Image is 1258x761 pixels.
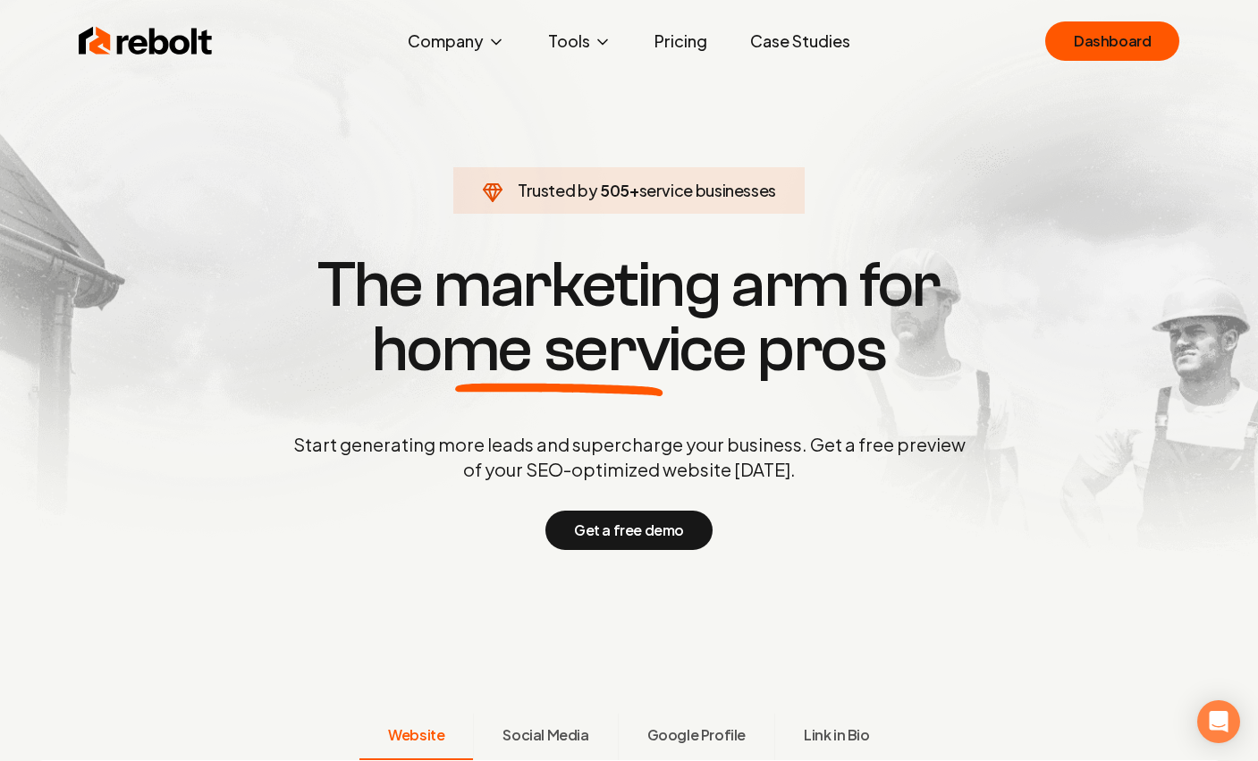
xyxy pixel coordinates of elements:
img: Rebolt Logo [79,23,213,59]
h1: The marketing arm for pros [200,253,1059,382]
span: home service [372,317,747,382]
span: 505 [600,178,629,203]
button: Website [359,714,473,760]
span: Website [388,724,444,746]
button: Tools [534,23,626,59]
span: Google Profile [647,724,746,746]
a: Pricing [640,23,722,59]
button: Link in Bio [774,714,899,760]
div: Open Intercom Messenger [1197,700,1240,743]
p: Start generating more leads and supercharge your business. Get a free preview of your SEO-optimiz... [290,432,969,482]
span: Link in Bio [804,724,870,746]
button: Social Media [473,714,617,760]
button: Get a free demo [545,511,713,550]
a: Case Studies [736,23,865,59]
a: Dashboard [1045,21,1179,61]
button: Company [393,23,519,59]
span: Trusted by [518,180,597,200]
span: Social Media [502,724,588,746]
span: + [629,180,639,200]
span: service businesses [639,180,777,200]
button: Google Profile [618,714,774,760]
